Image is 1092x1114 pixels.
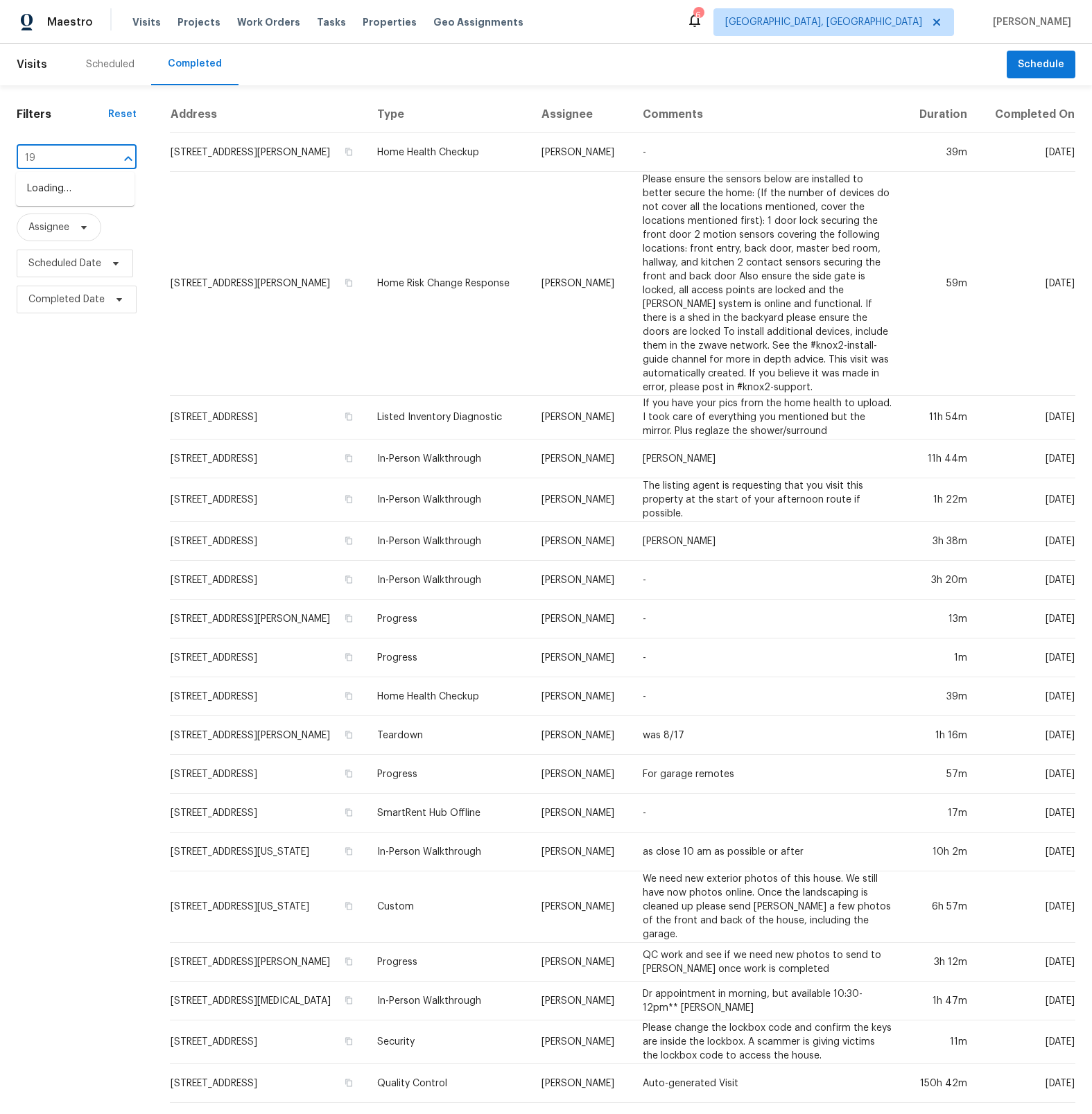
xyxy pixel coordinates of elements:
td: In-Person Walkthrough [366,561,530,600]
button: Copy Address [343,994,355,1007]
button: Schedule [1007,51,1075,79]
td: [DATE] [978,871,1076,943]
th: Address [170,96,366,133]
td: QC work and see if we need new photos to send to [PERSON_NAME] once work is completed [632,943,903,982]
td: [DATE] [978,755,1076,794]
td: Quality Control [366,1064,530,1103]
td: - [632,677,903,716]
span: Projects [177,15,220,29]
td: [STREET_ADDRESS][PERSON_NAME] [170,716,366,755]
button: Copy Address [343,410,355,423]
td: was 8/17 [632,716,903,755]
td: - [632,561,903,600]
div: Reset [108,107,137,121]
button: Copy Address [343,690,355,702]
button: Copy Address [343,1077,355,1089]
td: [STREET_ADDRESS][US_STATE] [170,833,366,871]
td: Dr appointment in morning, but available 10:30-12pm** [PERSON_NAME] [632,982,903,1020]
td: 150h 42m [903,1064,978,1103]
td: 11m [903,1020,978,1064]
th: Type [366,96,530,133]
td: Please ensure the sensors below are installed to better secure the home: (If the number of device... [632,172,903,396]
td: 1h 22m [903,478,978,522]
button: Close [119,149,138,168]
span: Assignee [28,220,69,234]
td: [STREET_ADDRESS][PERSON_NAME] [170,943,366,982]
td: [DATE] [978,1020,1076,1064]
td: 1h 47m [903,982,978,1020]
td: [DATE] [978,1064,1076,1103]
td: If you have your pics from the home health to upload. I took care of everything you mentioned but... [632,396,903,439]
td: [PERSON_NAME] [530,943,632,982]
th: Assignee [530,96,632,133]
td: [DATE] [978,522,1076,561]
button: Copy Address [343,277,355,289]
td: [PERSON_NAME] [530,439,632,478]
button: Copy Address [343,955,355,968]
td: as close 10 am as possible or after [632,833,903,871]
td: Listed Inventory Diagnostic [366,396,530,439]
td: [DATE] [978,172,1076,396]
td: 57m [903,755,978,794]
td: The listing agent is requesting that you visit this property at the start of your afternoon route... [632,478,903,522]
td: [PERSON_NAME] [530,600,632,638]
span: [GEOGRAPHIC_DATA], [GEOGRAPHIC_DATA] [725,15,922,29]
td: [STREET_ADDRESS] [170,1020,366,1064]
td: SmartRent Hub Offline [366,794,530,833]
div: 6 [693,8,703,22]
td: [PERSON_NAME] [530,677,632,716]
td: In-Person Walkthrough [366,833,530,871]
td: [STREET_ADDRESS] [170,638,366,677]
td: 1h 16m [903,716,978,755]
span: Maestro [47,15,93,29]
td: [DATE] [978,794,1076,833]
td: [STREET_ADDRESS] [170,677,366,716]
td: [PERSON_NAME] [530,172,632,396]
button: Copy Address [343,534,355,547]
th: Completed On [978,96,1076,133]
span: Tasks [317,17,346,27]
td: [PERSON_NAME] [530,478,632,522]
td: In-Person Walkthrough [366,478,530,522]
button: Copy Address [343,493,355,505]
td: 11h 54m [903,396,978,439]
td: [PERSON_NAME] [530,522,632,561]
td: In-Person Walkthrough [366,982,530,1020]
td: [STREET_ADDRESS][US_STATE] [170,871,366,943]
td: [PERSON_NAME] [530,133,632,172]
td: [DATE] [978,943,1076,982]
td: 6h 57m [903,871,978,943]
td: [DATE] [978,982,1076,1020]
button: Copy Address [343,900,355,912]
td: [DATE] [978,677,1076,716]
td: [PERSON_NAME] [530,1064,632,1103]
button: Copy Address [343,729,355,741]
td: 3h 20m [903,561,978,600]
td: [DATE] [978,133,1076,172]
td: [DATE] [978,396,1076,439]
td: Teardown [366,716,530,755]
td: - [632,133,903,172]
td: [DATE] [978,561,1076,600]
td: [PERSON_NAME] [530,755,632,794]
td: In-Person Walkthrough [366,522,530,561]
td: 17m [903,794,978,833]
td: [STREET_ADDRESS] [170,561,366,600]
div: Loading… [16,172,135,206]
td: [PERSON_NAME] [530,794,632,833]
td: [PERSON_NAME] [530,1020,632,1064]
td: 1m [903,638,978,677]
td: [DATE] [978,478,1076,522]
td: - [632,638,903,677]
td: [STREET_ADDRESS][PERSON_NAME] [170,600,366,638]
td: Progress [366,755,530,794]
td: [PERSON_NAME] [530,871,632,943]
td: 3h 38m [903,522,978,561]
button: Copy Address [343,845,355,858]
td: We need new exterior photos of this house. We still have now photos online. Once the landscaping ... [632,871,903,943]
td: [STREET_ADDRESS] [170,794,366,833]
div: Scheduled [86,58,135,71]
span: Visits [132,15,161,29]
td: [DATE] [978,833,1076,871]
td: 13m [903,600,978,638]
